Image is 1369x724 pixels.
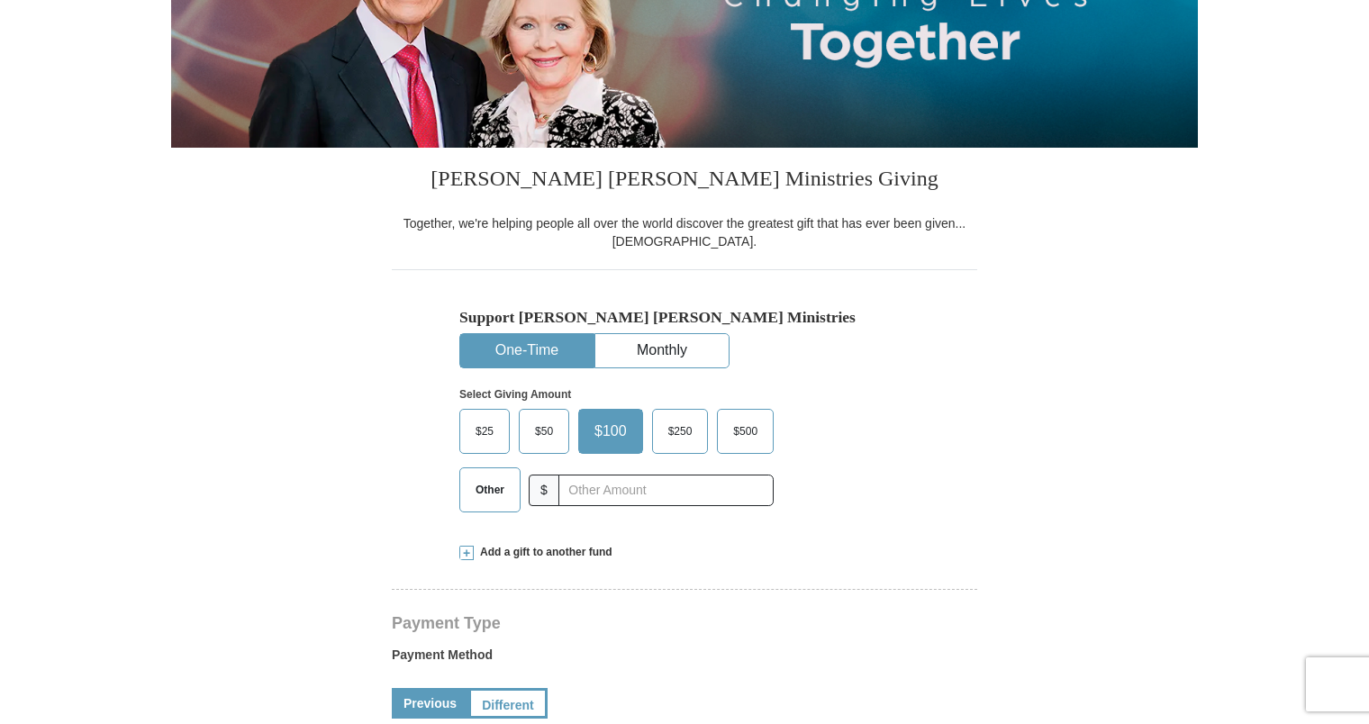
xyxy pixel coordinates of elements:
[392,646,977,673] label: Payment Method
[392,616,977,630] h4: Payment Type
[474,545,612,560] span: Add a gift to another fund
[467,476,513,503] span: Other
[468,688,548,719] a: Different
[585,418,636,445] span: $100
[558,475,774,506] input: Other Amount
[467,418,503,445] span: $25
[392,148,977,214] h3: [PERSON_NAME] [PERSON_NAME] Ministries Giving
[459,308,910,327] h5: Support [PERSON_NAME] [PERSON_NAME] Ministries
[392,214,977,250] div: Together, we're helping people all over the world discover the greatest gift that has ever been g...
[526,418,562,445] span: $50
[529,475,559,506] span: $
[659,418,702,445] span: $250
[460,334,594,367] button: One-Time
[459,388,571,401] strong: Select Giving Amount
[724,418,766,445] span: $500
[595,334,729,367] button: Monthly
[392,688,468,719] a: Previous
